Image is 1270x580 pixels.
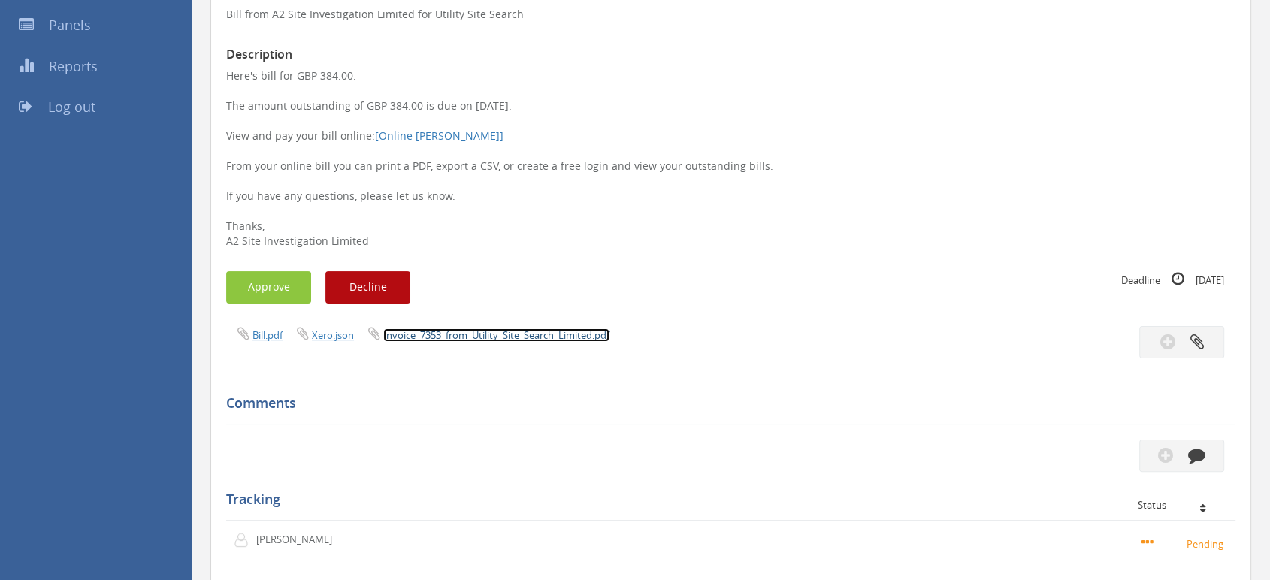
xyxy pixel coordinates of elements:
[49,16,91,34] span: Panels
[226,7,1235,22] p: Bill from A2 Site Investigation Limited for Utility Site Search
[256,533,343,547] p: [PERSON_NAME]
[226,68,1235,249] p: Here's bill for GBP 384.00. The amount outstanding of GBP 384.00 is due on [DATE]. View and pay y...
[49,57,98,75] span: Reports
[1138,500,1224,510] div: Status
[252,328,283,342] a: Bill.pdf
[312,328,354,342] a: Xero.json
[226,271,311,304] button: Approve
[375,128,503,143] a: [Online [PERSON_NAME]]
[48,98,95,116] span: Log out
[383,328,609,342] a: Invoice_7353_from_Utility_Site_Search_Limited.pdf
[325,271,410,304] button: Decline
[226,396,1224,411] h5: Comments
[1121,271,1224,288] small: Deadline [DATE]
[226,492,1224,507] h5: Tracking
[226,48,1235,62] h3: Description
[1141,535,1228,551] small: Pending
[234,533,256,548] img: user-icon.png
